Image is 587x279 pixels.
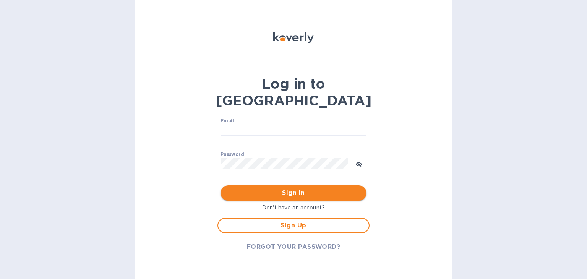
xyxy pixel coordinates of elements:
[216,75,371,109] b: Log in to [GEOGRAPHIC_DATA]
[217,204,370,212] p: Don't have an account?
[227,188,360,198] span: Sign in
[273,32,314,43] img: Koverly
[351,156,366,171] button: toggle password visibility
[221,185,366,201] button: Sign in
[221,152,244,157] label: Password
[217,218,370,233] button: Sign Up
[224,221,363,230] span: Sign Up
[247,242,341,251] span: FORGOT YOUR PASSWORD?
[221,119,234,123] label: Email
[241,239,347,255] button: FORGOT YOUR PASSWORD?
